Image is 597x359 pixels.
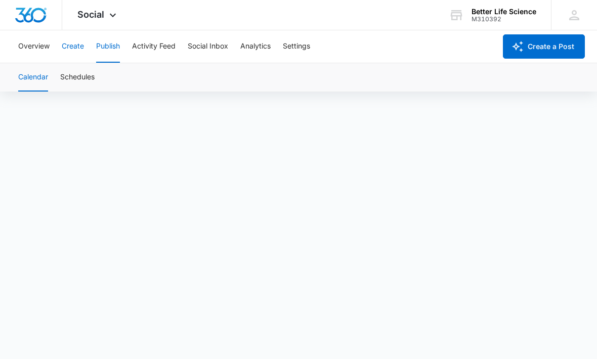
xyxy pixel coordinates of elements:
[240,30,271,63] button: Analytics
[18,30,50,63] button: Overview
[283,30,310,63] button: Settings
[18,63,48,92] button: Calendar
[503,34,585,59] button: Create a Post
[96,30,120,63] button: Publish
[472,16,536,23] div: account id
[472,8,536,16] div: account name
[132,30,176,63] button: Activity Feed
[62,30,84,63] button: Create
[188,30,228,63] button: Social Inbox
[60,63,95,92] button: Schedules
[77,9,104,20] span: Social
